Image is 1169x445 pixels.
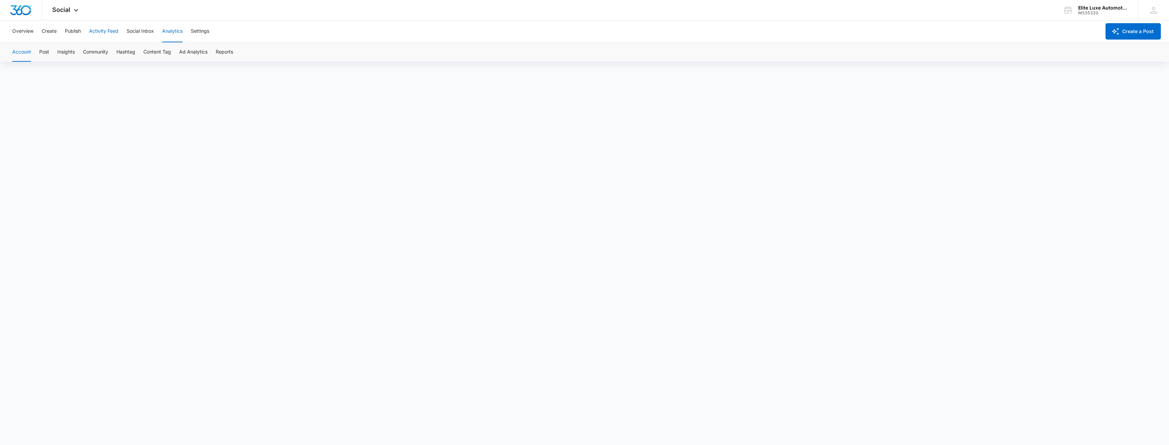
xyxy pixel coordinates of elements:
div: account id [1078,11,1128,15]
button: Social Inbox [127,20,154,42]
span: Social [52,6,70,13]
button: Analytics [162,20,183,42]
button: Settings [191,20,209,42]
button: Account [12,43,31,62]
button: Reports [216,43,233,62]
button: Activity Feed [89,20,118,42]
button: Create [42,20,57,42]
button: Hashtag [116,43,135,62]
button: Post [39,43,49,62]
button: Publish [65,20,81,42]
div: account name [1078,5,1128,11]
button: Insights [57,43,75,62]
button: Community [83,43,108,62]
button: Overview [12,20,33,42]
button: Ad Analytics [179,43,208,62]
button: Create a Post [1106,23,1161,40]
button: Content Tag [143,43,171,62]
